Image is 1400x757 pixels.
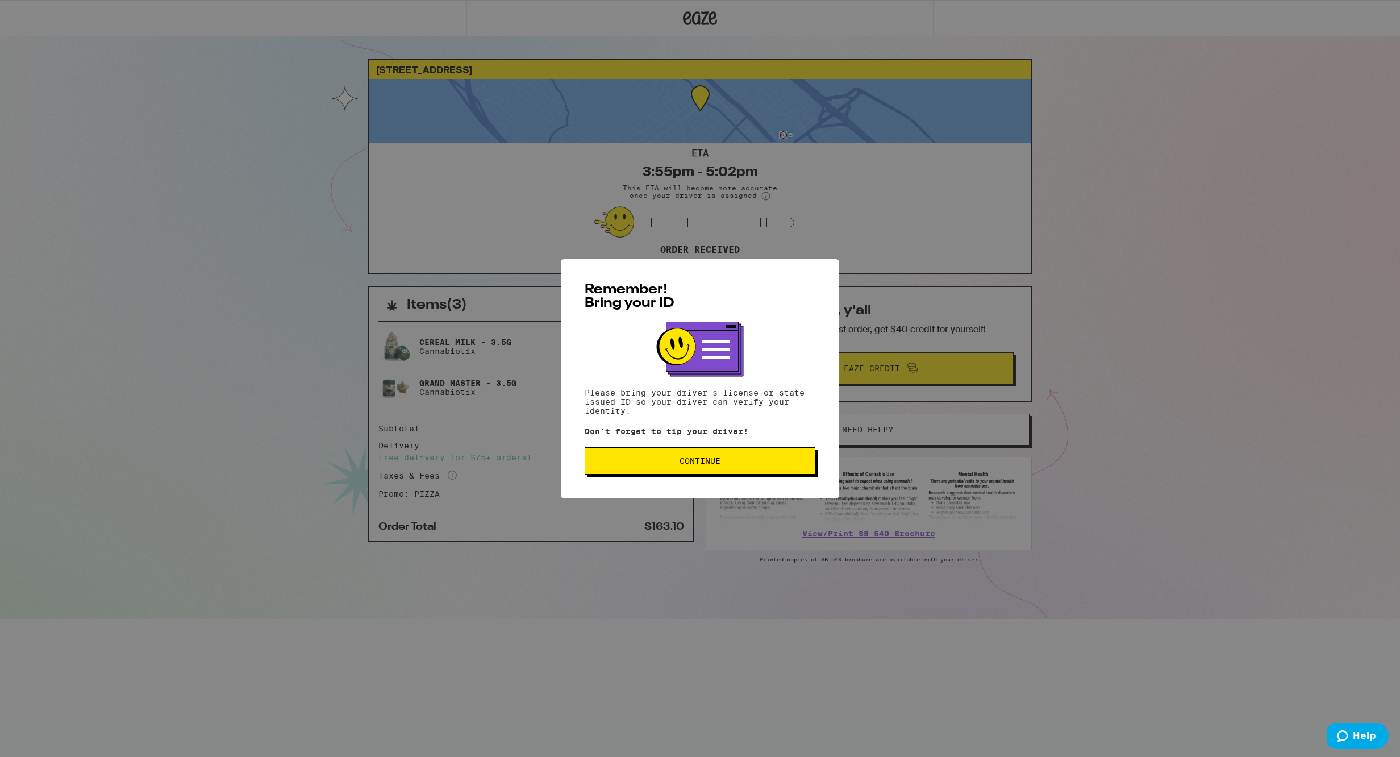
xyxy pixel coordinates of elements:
[680,457,720,465] span: Continue
[585,388,815,415] p: Please bring your driver's license or state issued ID so your driver can verify your identity.
[585,447,815,475] button: Continue
[585,427,815,436] p: Don't forget to tip your driver!
[1327,723,1389,751] iframe: Opens a widget where you can find more information
[585,283,674,310] span: Remember! Bring your ID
